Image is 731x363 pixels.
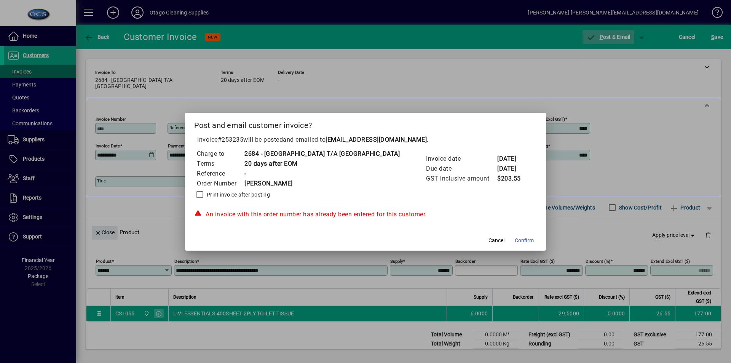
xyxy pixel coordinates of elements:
[515,237,534,245] span: Confirm
[497,174,527,184] td: $203.55
[244,149,400,159] td: 2684 - [GEOGRAPHIC_DATA] T/A [GEOGRAPHIC_DATA]
[244,159,400,169] td: 20 days after EOM
[194,210,537,219] div: An invoice with this order number has already been entered for this customer.
[426,164,497,174] td: Due date
[426,154,497,164] td: Invoice date
[244,169,400,179] td: -
[283,136,427,143] span: and emailed to
[426,174,497,184] td: GST inclusive amount
[326,136,427,143] b: [EMAIL_ADDRESS][DOMAIN_NAME]
[497,154,527,164] td: [DATE]
[194,135,537,144] p: Invoice will be posted .
[244,179,400,189] td: [PERSON_NAME]
[497,164,527,174] td: [DATE]
[185,113,546,135] h2: Post and email customer invoice?
[196,169,244,179] td: Reference
[484,234,509,248] button: Cancel
[218,136,244,143] span: #253235
[488,237,504,245] span: Cancel
[196,149,244,159] td: Charge to
[512,234,537,248] button: Confirm
[205,191,270,198] label: Print invoice after posting
[196,159,244,169] td: Terms
[196,179,244,189] td: Order Number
